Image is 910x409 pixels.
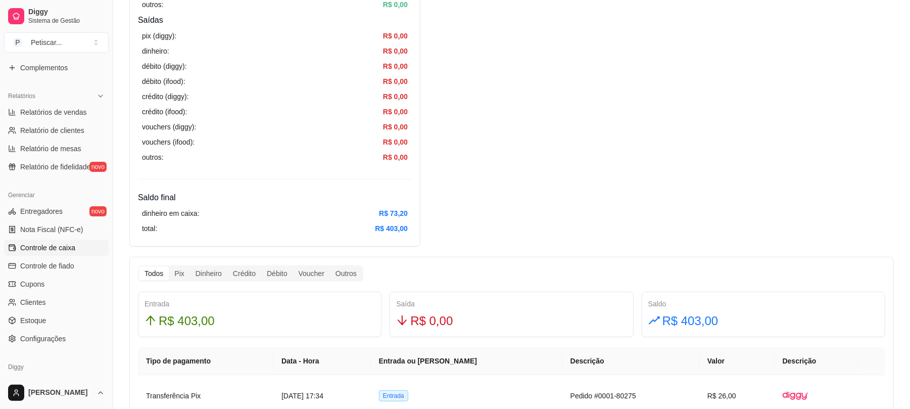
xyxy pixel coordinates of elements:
[662,311,719,331] span: R$ 403,00
[293,266,330,281] div: Voucher
[775,347,858,375] th: Descrição
[142,152,164,163] article: outros:
[20,107,87,117] span: Relatórios de vendas
[20,243,75,253] span: Controle de caixa
[4,32,109,53] button: Select a team
[28,388,92,397] span: [PERSON_NAME]
[4,122,109,139] a: Relatório de clientes
[227,266,261,281] div: Crédito
[142,76,185,87] article: débito (ifood):
[383,121,408,132] article: R$ 0,00
[28,8,105,17] span: Diggy
[4,240,109,256] a: Controle de caixa
[20,297,46,307] span: Clientes
[383,30,408,41] article: R$ 0,00
[699,347,775,375] th: Valor
[4,375,109,391] a: Planos
[4,276,109,292] a: Cupons
[4,312,109,329] a: Estoque
[371,347,562,375] th: Entrada ou [PERSON_NAME]
[145,314,157,327] span: arrow-up
[20,63,68,73] span: Complementos
[396,314,408,327] span: arrow-down
[142,106,187,117] article: crédito (ifood):
[138,192,412,204] h4: Saldo final
[139,266,169,281] div: Todos
[4,60,109,76] a: Complementos
[31,37,62,48] div: Petiscar ...
[20,125,84,135] span: Relatório de clientes
[8,92,35,100] span: Relatórios
[20,261,74,271] span: Controle de fiado
[4,294,109,310] a: Clientes
[707,390,767,401] article: R$ 26,00
[190,266,227,281] div: Dinheiro
[146,390,265,401] article: Transferência Pix
[261,266,293,281] div: Débito
[410,311,453,331] span: R$ 0,00
[783,383,808,408] img: diggy
[4,159,109,175] a: Relatório de fidelidadenovo
[273,347,371,375] th: Data - Hora
[281,390,363,401] article: [DATE] 17:34
[4,381,109,405] button: [PERSON_NAME]
[20,162,90,172] span: Relatório de fidelidade
[4,221,109,238] a: Nota Fiscal (NFC-e)
[142,61,187,72] article: débito (diggy):
[13,37,23,48] span: P
[379,208,408,219] article: R$ 73,20
[138,14,412,26] h4: Saídas
[648,314,660,327] span: rise
[4,4,109,28] a: DiggySistema de Gestão
[396,298,627,309] div: Saída
[142,121,196,132] article: vouchers (diggy):
[20,144,81,154] span: Relatório de mesas
[383,46,408,57] article: R$ 0,00
[562,347,699,375] th: Descrição
[4,258,109,274] a: Controle de fiado
[145,298,375,309] div: Entrada
[648,298,879,309] div: Saldo
[142,46,169,57] article: dinheiro:
[4,203,109,219] a: Entregadoresnovo
[142,30,176,41] article: pix (diggy):
[142,208,200,219] article: dinheiro em caixa:
[330,266,362,281] div: Outros
[383,91,408,102] article: R$ 0,00
[20,315,46,326] span: Estoque
[28,17,105,25] span: Sistema de Gestão
[383,106,408,117] article: R$ 0,00
[159,311,215,331] span: R$ 403,00
[20,334,66,344] span: Configurações
[142,223,157,234] article: total:
[20,206,63,216] span: Entregadores
[169,266,189,281] div: Pix
[4,331,109,347] a: Configurações
[20,224,83,235] span: Nota Fiscal (NFC-e)
[142,91,189,102] article: crédito (diggy):
[142,137,195,148] article: vouchers (ifood):
[383,61,408,72] article: R$ 0,00
[138,347,273,375] th: Tipo de pagamento
[375,223,408,234] article: R$ 403,00
[4,187,109,203] div: Gerenciar
[383,152,408,163] article: R$ 0,00
[383,76,408,87] article: R$ 0,00
[379,390,408,401] span: Entrada
[383,137,408,148] article: R$ 0,00
[20,279,44,289] span: Cupons
[4,359,109,375] div: Diggy
[4,141,109,157] a: Relatório de mesas
[4,104,109,120] a: Relatórios de vendas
